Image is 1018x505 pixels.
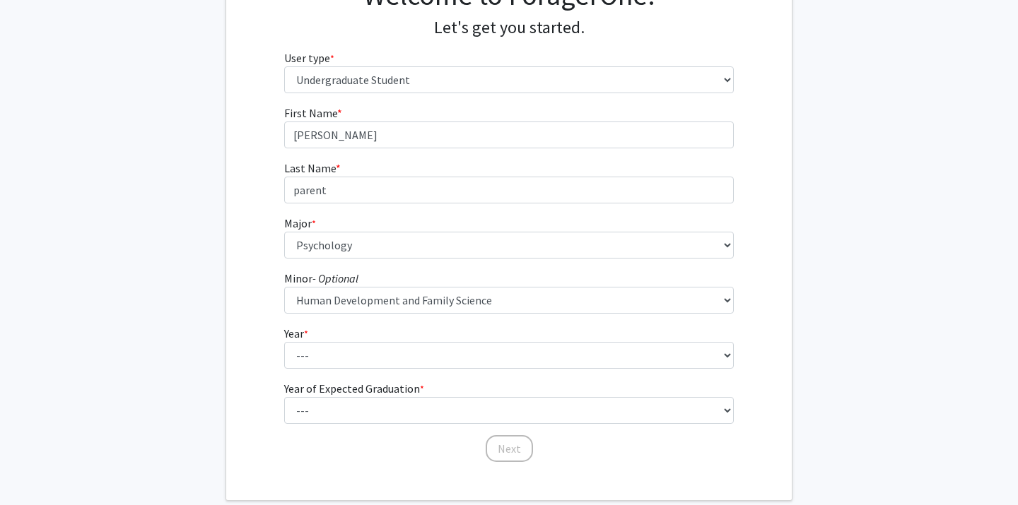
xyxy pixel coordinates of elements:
[284,161,336,175] span: Last Name
[284,270,358,287] label: Minor
[486,435,533,462] button: Next
[284,325,308,342] label: Year
[284,49,334,66] label: User type
[312,271,358,285] i: - Optional
[284,215,316,232] label: Major
[284,380,424,397] label: Year of Expected Graduation
[11,441,60,494] iframe: Chat
[284,18,735,38] h4: Let's get you started.
[284,106,337,120] span: First Name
